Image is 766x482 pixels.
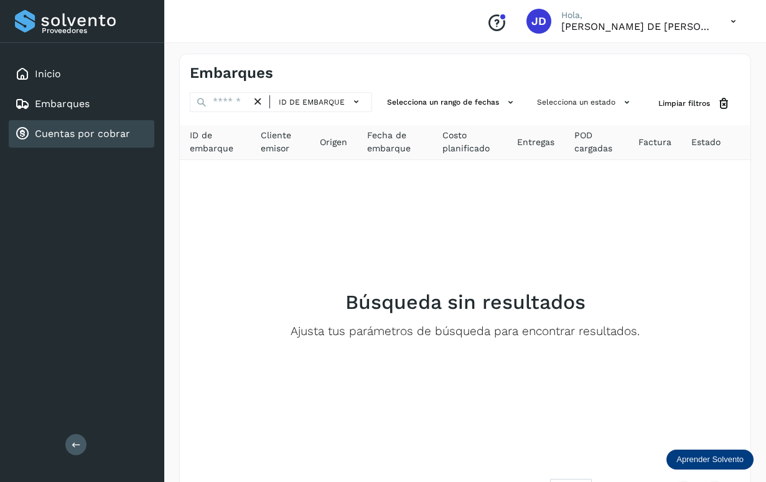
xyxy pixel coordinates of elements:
button: ID de embarque [275,93,367,111]
span: Estado [691,136,721,149]
span: Entregas [517,136,554,149]
a: Cuentas por cobrar [35,128,130,139]
button: Selecciona un estado [532,92,638,113]
p: Aprender Solvento [676,455,744,465]
div: Aprender Solvento [666,450,754,470]
span: Fecha de embarque [367,129,423,155]
span: Limpiar filtros [658,98,710,109]
p: Proveedores [42,26,149,35]
p: Ajusta tus parámetros de búsqueda para encontrar resultados. [291,324,640,339]
span: POD cargadas [574,129,619,155]
h2: Búsqueda sin resultados [345,290,586,314]
p: Hola, [561,10,711,21]
div: Inicio [9,60,154,88]
span: Cliente emisor [261,129,300,155]
p: JOSE DE JESUS GONZALEZ HERNANDEZ [561,21,711,32]
span: ID de embarque [279,97,345,108]
span: Origen [320,136,347,149]
h4: Embarques [190,64,273,82]
a: Embarques [35,98,90,110]
span: Factura [638,136,671,149]
button: Limpiar filtros [648,92,740,115]
span: ID de embarque [190,129,241,155]
div: Cuentas por cobrar [9,120,154,148]
span: Costo planificado [442,129,497,155]
button: Selecciona un rango de fechas [382,92,522,113]
a: Inicio [35,68,61,80]
div: Embarques [9,90,154,118]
